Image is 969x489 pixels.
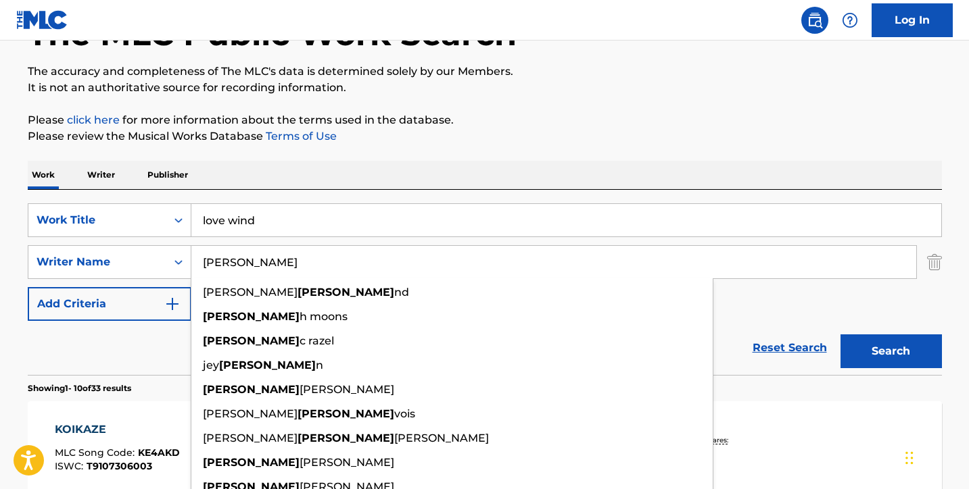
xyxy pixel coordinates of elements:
[316,359,323,371] span: n
[842,12,858,28] img: help
[37,212,158,228] div: Work Title
[55,460,87,472] span: ISWC :
[927,245,942,279] img: Delete Criterion
[203,286,298,299] span: [PERSON_NAME]
[298,286,394,299] strong: [PERSON_NAME]
[203,456,300,469] strong: [PERSON_NAME]
[28,80,942,96] p: It is not an authoritative source for recording information.
[263,130,337,143] a: Terms of Use
[841,334,942,368] button: Search
[219,359,316,371] strong: [PERSON_NAME]
[203,310,300,323] strong: [PERSON_NAME]
[905,438,914,478] div: Drag
[143,161,192,189] p: Publisher
[300,334,334,347] span: c razel
[203,407,298,420] span: [PERSON_NAME]
[55,421,180,438] div: KOIKAZE
[83,161,119,189] p: Writer
[67,113,120,126] a: click here
[164,296,181,312] img: 9d2ae6d4665cec9f34b9.svg
[298,407,394,420] strong: [PERSON_NAME]
[28,112,942,128] p: Please for more information about the terms used in the database.
[203,359,219,371] span: jey
[300,383,394,396] span: [PERSON_NAME]
[28,63,942,80] p: The accuracy and completeness of The MLC's data is determined solely by our Members.
[872,3,953,37] a: Log In
[203,432,298,444] span: [PERSON_NAME]
[203,334,300,347] strong: [PERSON_NAME]
[807,12,823,28] img: search
[28,287,191,321] button: Add Criteria
[394,286,409,299] span: nd
[394,432,489,444] span: [PERSON_NAME]
[836,7,864,34] div: Help
[801,7,828,34] a: Public Search
[203,383,300,396] strong: [PERSON_NAME]
[28,161,59,189] p: Work
[28,203,942,375] form: Search Form
[87,460,152,472] span: T9107306003
[746,333,834,363] a: Reset Search
[298,432,394,444] strong: [PERSON_NAME]
[55,446,138,459] span: MLC Song Code :
[28,382,131,394] p: Showing 1 - 10 of 33 results
[16,10,68,30] img: MLC Logo
[28,128,942,145] p: Please review the Musical Works Database
[37,254,158,270] div: Writer Name
[138,446,180,459] span: KE4AKD
[300,456,394,469] span: [PERSON_NAME]
[901,424,969,489] iframe: Chat Widget
[300,310,348,323] span: h moons
[394,407,415,420] span: vois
